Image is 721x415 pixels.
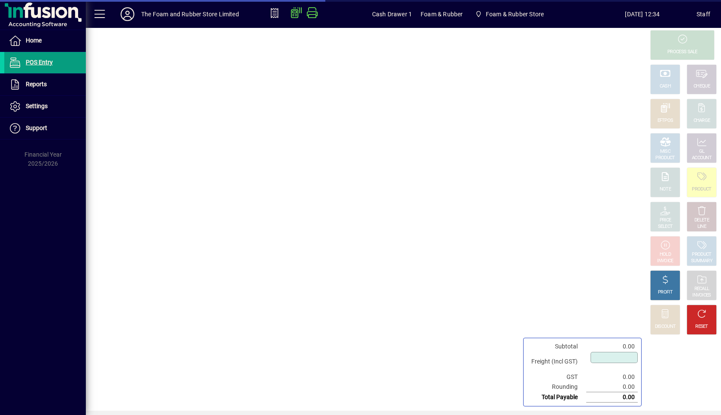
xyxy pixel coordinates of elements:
div: CASH [660,83,671,90]
div: ACCOUNT [692,155,712,161]
span: Home [26,37,42,44]
div: INVOICE [657,258,673,264]
div: INVOICES [692,292,711,299]
td: 0.00 [586,382,638,392]
div: PRICE [660,217,671,224]
div: SELECT [658,224,673,230]
span: Settings [26,103,48,109]
span: Support [26,124,47,131]
div: PROCESS SALE [667,49,697,55]
td: 0.00 [586,372,638,382]
span: Reports [26,81,47,88]
div: CHEQUE [694,83,710,90]
div: DISCOUNT [655,324,676,330]
div: PRODUCT [655,155,675,161]
span: Foam & Rubber Store [471,6,547,22]
div: SUMMARY [691,258,712,264]
button: Profile [114,6,141,22]
div: NOTE [660,186,671,193]
td: Total Payable [527,392,586,403]
a: Support [4,118,86,139]
div: EFTPOS [657,118,673,124]
span: Foam & Rubber [421,7,463,21]
span: Cash Drawer 1 [372,7,412,21]
span: POS Entry [26,59,53,66]
div: PRODUCT [692,251,711,258]
a: Home [4,30,86,51]
div: CHARGE [694,118,710,124]
div: LINE [697,224,706,230]
div: HOLD [660,251,671,258]
a: Reports [4,74,86,95]
td: Rounding [527,382,586,392]
div: PRODUCT [692,186,711,193]
div: PROFIT [658,289,673,296]
div: The Foam and Rubber Store Limited [141,7,239,21]
td: 0.00 [586,342,638,351]
div: Staff [697,7,710,21]
td: 0.00 [586,392,638,403]
span: [DATE] 12:34 [588,7,697,21]
div: DELETE [694,217,709,224]
td: GST [527,372,586,382]
div: RESET [695,324,708,330]
td: Subtotal [527,342,586,351]
td: Freight (Incl GST) [527,351,586,372]
span: Foam & Rubber Store [486,7,544,21]
div: GL [699,148,705,155]
div: MISC [660,148,670,155]
a: Settings [4,96,86,117]
div: RECALL [694,286,709,292]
